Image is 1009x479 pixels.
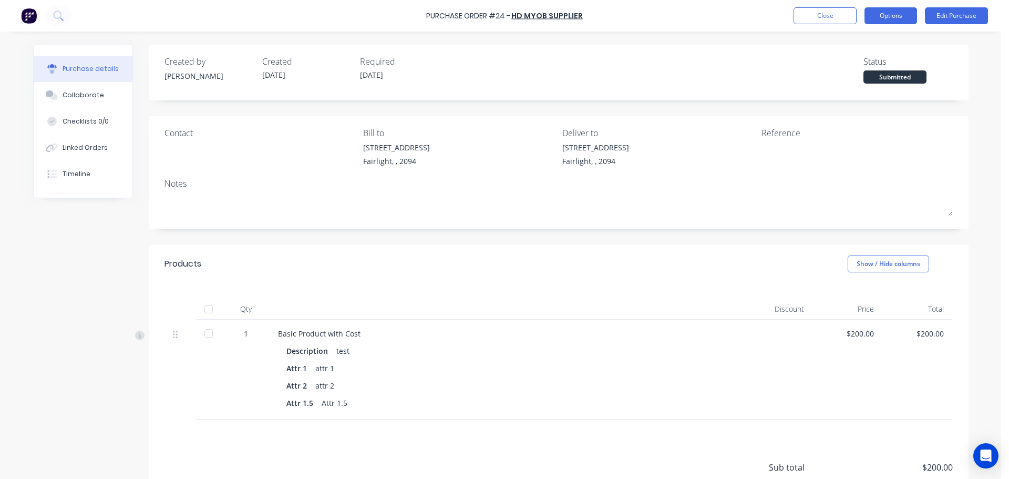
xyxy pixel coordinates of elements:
button: Collaborate [34,82,132,108]
button: Timeline [34,161,132,187]
div: 1 [231,328,261,339]
img: Factory [21,8,37,24]
div: test [336,343,349,359]
div: Fairlight, , 2094 [363,156,430,167]
button: Show / Hide columns [848,256,929,272]
div: Basic Product with Cost [278,328,734,339]
div: attr 2 [315,378,334,393]
div: Required [360,55,449,68]
div: Contact [164,127,356,139]
button: Purchase details [34,56,132,82]
button: Close [794,7,857,24]
div: Bill to [363,127,554,139]
div: Fairlight, , 2094 [562,156,629,167]
div: [STREET_ADDRESS] [363,142,430,153]
div: $200.00 [821,328,874,339]
div: Purchase details [63,64,119,74]
div: Timeline [63,169,90,179]
div: [STREET_ADDRESS] [562,142,629,153]
div: attr 1 [315,361,334,376]
div: Created [262,55,352,68]
div: Price [812,299,882,320]
div: Notes [164,177,953,190]
button: Checklists 0/0 [34,108,132,135]
div: $200.00 [891,328,944,339]
div: Status [863,55,953,68]
button: Linked Orders [34,135,132,161]
div: Linked Orders [63,143,108,152]
div: Qty [222,299,270,320]
div: Attr 1.5 [286,395,322,411]
div: Open Intercom Messenger [973,443,998,468]
div: Attr 1 [286,361,315,376]
div: Attr 2 [286,378,315,393]
span: $200.00 [848,461,953,474]
div: Checklists 0/0 [63,117,109,126]
div: Purchase Order #24 - [426,11,510,22]
span: Sub total [769,461,848,474]
button: Options [864,7,917,24]
div: Created by [164,55,254,68]
div: Submitted [863,70,926,84]
div: Discount [743,299,812,320]
div: [PERSON_NAME] [164,70,254,81]
div: Deliver to [562,127,754,139]
div: Products [164,258,201,270]
div: Reference [761,127,953,139]
button: Edit Purchase [925,7,988,24]
div: Collaborate [63,90,104,100]
a: HD MYOB Supplier [511,11,583,21]
div: Total [882,299,952,320]
div: Attr 1.5 [322,395,347,411]
div: Description [286,343,336,359]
